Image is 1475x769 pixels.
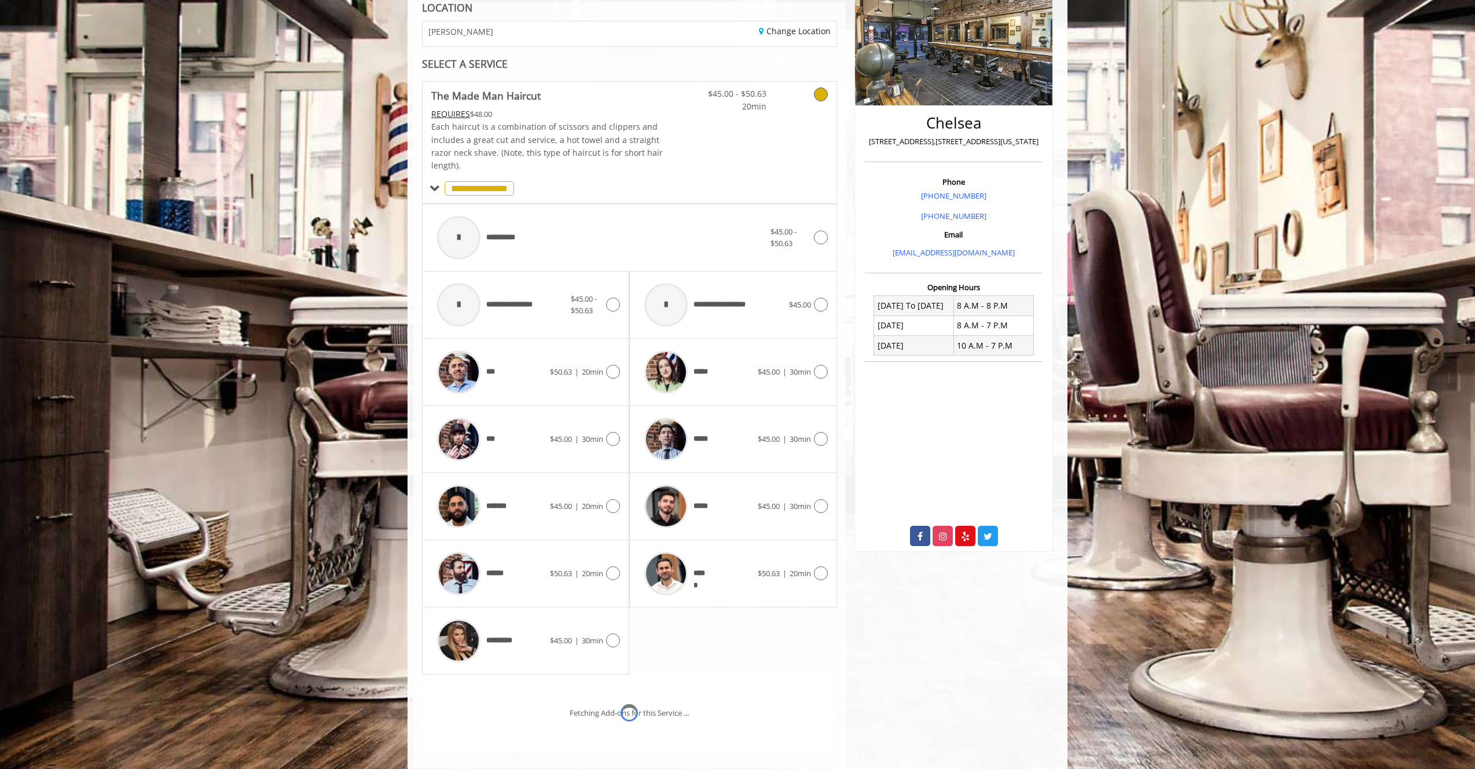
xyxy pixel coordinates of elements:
[431,108,664,120] div: $48.00
[868,115,1040,131] h2: Chelsea
[571,294,597,316] span: $45.00 - $50.63
[582,568,603,578] span: 20min
[758,568,780,578] span: $50.63
[874,336,954,356] td: [DATE]
[575,434,579,444] span: |
[790,501,811,511] span: 30min
[790,367,811,377] span: 30min
[758,501,780,511] span: $45.00
[758,434,780,444] span: $45.00
[422,1,472,14] b: LOCATION
[431,108,470,119] span: This service needs some Advance to be paid before we block your appointment
[698,87,766,100] span: $45.00 - $50.63
[865,283,1043,291] h3: Opening Hours
[431,87,541,104] b: The Made Man Haircut
[570,707,689,719] div: Fetching Add-ons for this Service ...
[790,434,811,444] span: 30min
[758,367,780,377] span: $45.00
[770,226,797,249] span: $45.00 - $50.63
[953,336,1033,356] td: 10 A.M - 7 P.M
[759,25,831,36] a: Change Location
[582,501,603,511] span: 20min
[550,501,572,511] span: $45.00
[550,434,572,444] span: $45.00
[550,635,572,646] span: $45.00
[783,434,787,444] span: |
[868,136,1040,148] p: [STREET_ADDRESS],[STREET_ADDRESS][US_STATE]
[953,296,1033,316] td: 8 A.M - 8 P.M
[550,367,572,377] span: $50.63
[874,316,954,335] td: [DATE]
[428,27,493,36] span: [PERSON_NAME]
[575,501,579,511] span: |
[582,434,603,444] span: 30min
[921,211,986,221] a: [PHONE_NUMBER]
[582,635,603,646] span: 30min
[431,121,663,171] span: Each haircut is a combination of scissors and clippers and includes a great cut and service, a ho...
[783,367,787,377] span: |
[783,568,787,578] span: |
[789,299,811,310] span: $45.00
[698,100,766,113] span: 20min
[921,191,986,201] a: [PHONE_NUMBER]
[868,178,1040,186] h3: Phone
[868,230,1040,239] h3: Email
[550,568,572,578] span: $50.63
[575,568,579,578] span: |
[575,635,579,646] span: |
[783,501,787,511] span: |
[874,296,954,316] td: [DATE] To [DATE]
[893,247,1015,258] a: [EMAIL_ADDRESS][DOMAIN_NAME]
[582,367,603,377] span: 20min
[953,316,1033,335] td: 8 A.M - 7 P.M
[790,568,811,578] span: 20min
[575,367,579,377] span: |
[422,58,837,69] div: SELECT A SERVICE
